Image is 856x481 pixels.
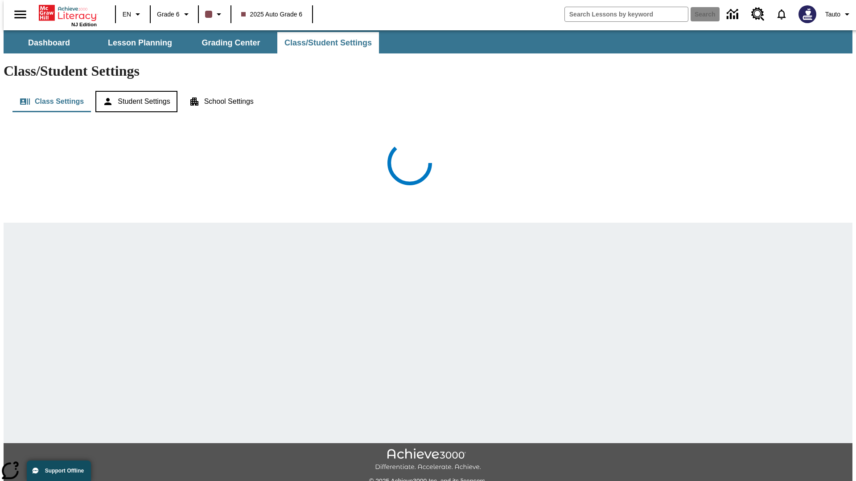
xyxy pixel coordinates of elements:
span: Lesson Planning [108,38,172,48]
span: Class/Student Settings [284,38,372,48]
div: SubNavbar [4,32,380,53]
button: Grading Center [186,32,276,53]
button: Grade: Grade 6, Select a grade [153,6,195,22]
div: Class/Student Settings [12,91,844,112]
button: Profile/Settings [822,6,856,22]
span: NJ Edition [71,22,97,27]
button: Class/Student Settings [277,32,379,53]
a: Resource Center, Will open in new tab [746,2,770,26]
button: Open side menu [7,1,33,28]
img: Avatar [798,5,816,23]
span: Grade 6 [157,10,180,19]
button: School Settings [182,91,261,112]
button: Class color is dark brown. Change class color [202,6,228,22]
button: Student Settings [95,91,177,112]
input: search field [565,7,688,21]
span: Support Offline [45,468,84,474]
span: Dashboard [28,38,70,48]
span: EN [123,10,131,19]
h1: Class/Student Settings [4,63,852,79]
img: Achieve3000 Differentiate Accelerate Achieve [375,448,481,471]
span: Grading Center [202,38,260,48]
a: Notifications [770,3,793,26]
button: Class Settings [12,91,91,112]
a: Data Center [721,2,746,27]
span: Tauto [825,10,840,19]
div: Home [39,3,97,27]
button: Dashboard [4,32,94,53]
button: Language: EN, Select a language [119,6,147,22]
button: Select a new avatar [793,3,822,26]
div: SubNavbar [4,30,852,53]
span: 2025 Auto Grade 6 [241,10,303,19]
button: Lesson Planning [95,32,185,53]
button: Support Offline [27,461,91,481]
a: Home [39,4,97,22]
